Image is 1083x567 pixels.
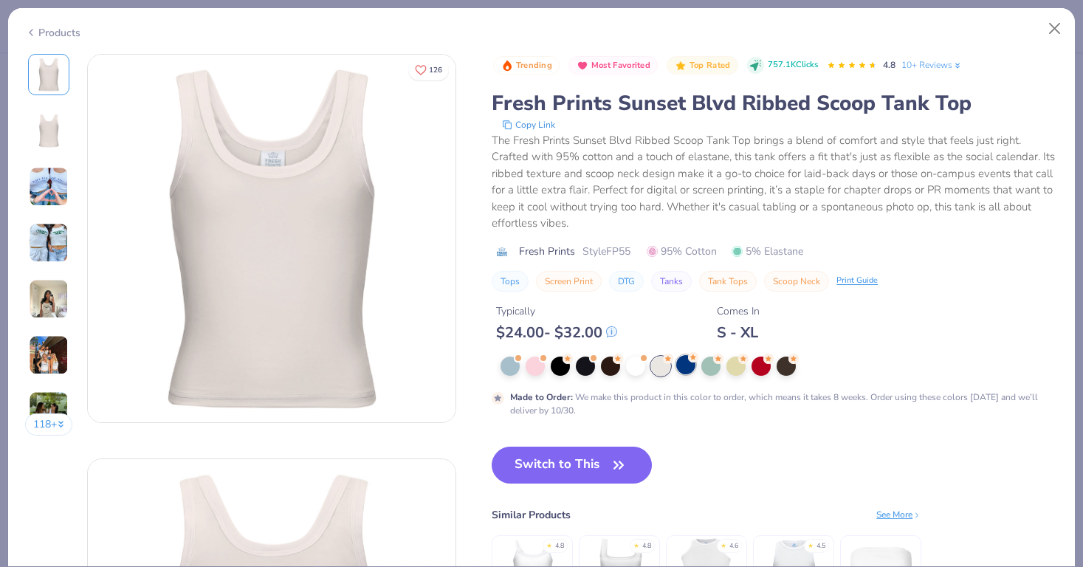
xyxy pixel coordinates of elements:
[31,57,66,92] img: Front
[901,58,963,72] a: 10+ Reviews
[764,271,829,292] button: Scoop Neck
[29,279,69,319] img: User generated content
[732,244,803,259] span: 5% Elastane
[717,323,760,342] div: S - XL
[582,244,630,259] span: Style FP55
[493,56,560,75] button: Badge Button
[1041,15,1069,43] button: Close
[808,541,814,547] div: ★
[816,541,825,551] div: 4.5
[633,541,639,547] div: ★
[827,54,877,78] div: 4.8 Stars
[568,56,658,75] button: Badge Button
[721,541,726,547] div: ★
[577,60,588,72] img: Most Favorited sort
[836,275,878,287] div: Print Guide
[492,447,652,484] button: Switch to This
[492,246,512,258] img: brand logo
[729,541,738,551] div: 4.6
[492,507,571,523] div: Similar Products
[609,271,644,292] button: DTG
[496,303,617,319] div: Typically
[768,59,818,72] span: 757.1K Clicks
[717,303,760,319] div: Comes In
[29,223,69,263] img: User generated content
[555,541,564,551] div: 4.8
[516,61,552,69] span: Trending
[492,271,529,292] button: Tops
[31,113,66,148] img: Back
[408,59,449,80] button: Like
[699,271,757,292] button: Tank Tops
[591,61,650,69] span: Most Favorited
[496,323,617,342] div: $ 24.00 - $ 32.00
[510,391,573,403] strong: Made to Order :
[883,59,895,71] span: 4.8
[536,271,602,292] button: Screen Print
[667,56,738,75] button: Badge Button
[510,391,1058,417] div: We make this product in this color to order, which means it takes 8 weeks. Order using these colo...
[675,60,687,72] img: Top Rated sort
[29,391,69,431] img: User generated content
[88,55,455,422] img: Front
[876,508,921,521] div: See More
[492,132,1058,232] div: The Fresh Prints Sunset Blvd Ribbed Scoop Tank Top brings a blend of comfort and style that feels...
[519,244,575,259] span: Fresh Prints
[25,413,73,436] button: 118+
[25,25,80,41] div: Products
[29,167,69,207] img: User generated content
[501,60,513,72] img: Trending sort
[429,66,442,74] span: 126
[498,117,560,132] button: copy to clipboard
[642,541,651,551] div: 4.8
[29,335,69,375] img: User generated content
[690,61,731,69] span: Top Rated
[647,244,717,259] span: 95% Cotton
[546,541,552,547] div: ★
[492,89,1058,117] div: Fresh Prints Sunset Blvd Ribbed Scoop Tank Top
[651,271,692,292] button: Tanks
